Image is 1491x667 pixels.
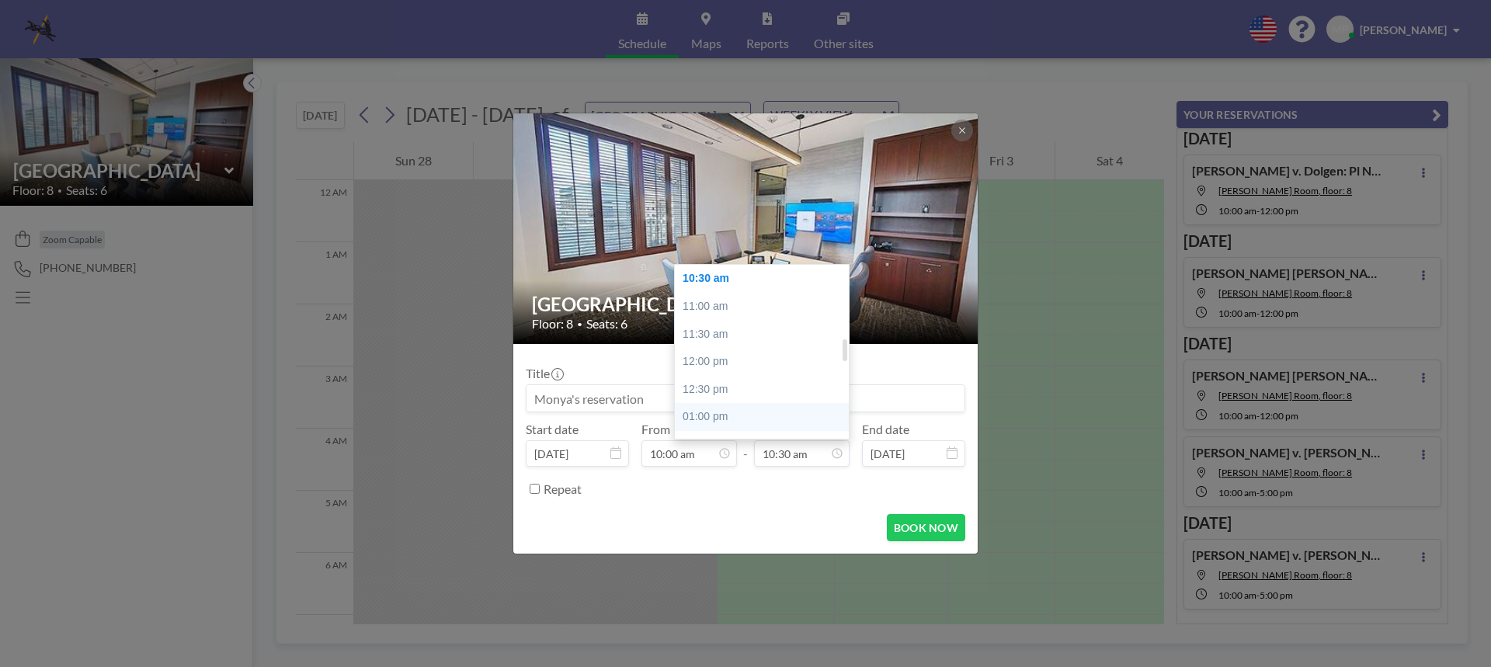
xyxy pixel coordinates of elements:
input: Monya's reservation [527,385,964,412]
div: 11:30 am [675,321,857,349]
span: Floor: 8 [532,316,573,332]
button: BOOK NOW [887,514,965,541]
h2: [GEOGRAPHIC_DATA] [532,293,961,316]
span: • [577,318,582,330]
img: 537.jpg [513,54,979,404]
div: 10:30 am [675,265,857,293]
span: - [743,427,748,461]
label: From [641,422,670,437]
span: Seats: 6 [586,316,627,332]
label: Start date [526,422,579,437]
label: Title [526,366,562,381]
div: 01:30 pm [675,431,857,459]
div: 12:00 pm [675,348,857,376]
label: Repeat [544,481,582,497]
div: 12:30 pm [675,376,857,404]
div: 11:00 am [675,293,857,321]
label: End date [862,422,909,437]
div: 01:00 pm [675,403,857,431]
